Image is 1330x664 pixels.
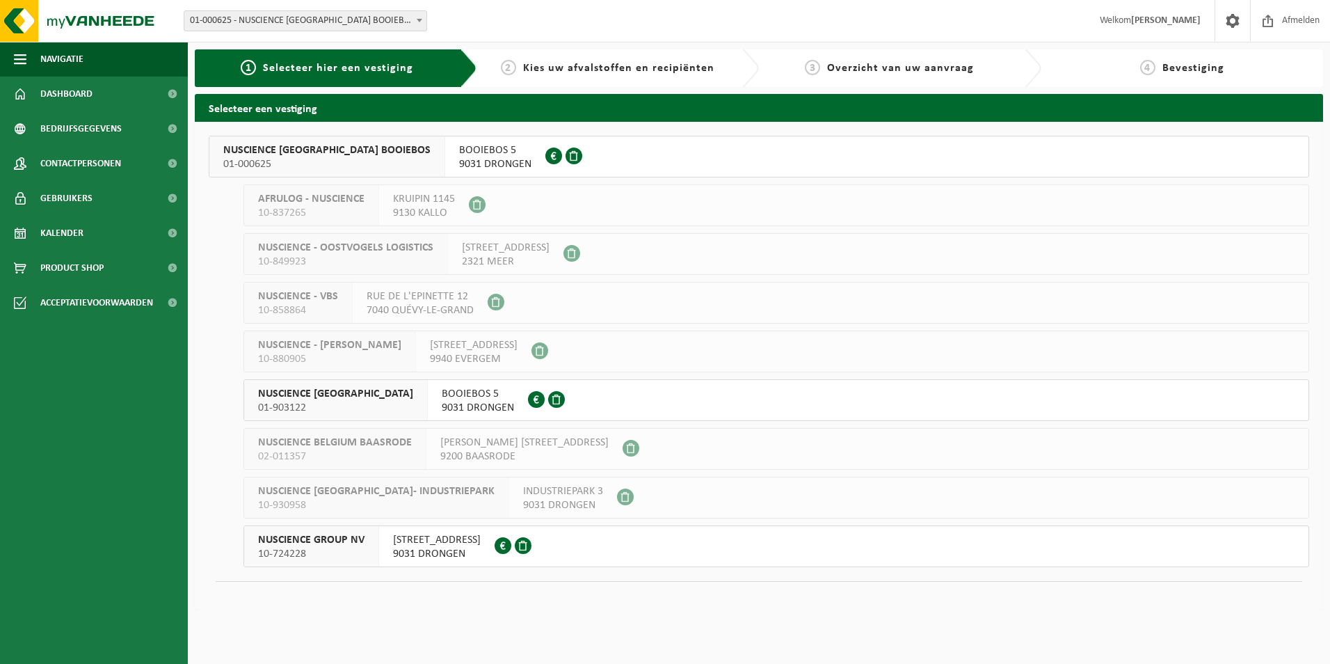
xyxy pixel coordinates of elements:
[258,533,364,547] span: NUSCIENCE GROUP NV
[258,387,413,401] span: NUSCIENCE [GEOGRAPHIC_DATA]
[393,547,481,561] span: 9031 DRONGEN
[258,547,364,561] span: 10-724228
[184,10,427,31] span: 01-000625 - NUSCIENCE BELGIUM BOOIEBOS - DRONGEN
[223,143,431,157] span: NUSCIENCE [GEOGRAPHIC_DATA] BOOIEBOS
[367,303,474,317] span: 7040 QUÉVY-LE-GRAND
[258,498,495,512] span: 10-930958
[440,450,609,464] span: 9200 BAASRODE
[241,60,256,75] span: 1
[258,255,433,269] span: 10-849923
[40,146,121,181] span: Contactpersonen
[184,11,426,31] span: 01-000625 - NUSCIENCE BELGIUM BOOIEBOS - DRONGEN
[393,533,481,547] span: [STREET_ADDRESS]
[501,60,516,75] span: 2
[442,387,514,401] span: BOOIEBOS 5
[40,77,93,111] span: Dashboard
[459,157,531,171] span: 9031 DRONGEN
[1140,60,1155,75] span: 4
[243,525,1309,567] button: NUSCIENCE GROUP NV 10-724228 [STREET_ADDRESS]9031 DRONGEN
[367,290,474,303] span: RUE DE L'EPINETTE 12
[258,450,412,464] span: 02-011357
[258,352,401,366] span: 10-880905
[258,338,401,352] span: NUSCIENCE - [PERSON_NAME]
[40,251,104,285] span: Product Shop
[40,181,93,216] span: Gebruikers
[258,303,338,317] span: 10-858864
[805,60,820,75] span: 3
[258,401,413,415] span: 01-903122
[243,379,1309,421] button: NUSCIENCE [GEOGRAPHIC_DATA] 01-903122 BOOIEBOS 59031 DRONGEN
[430,352,518,366] span: 9940 EVERGEM
[827,63,974,74] span: Overzicht van uw aanvraag
[442,401,514,415] span: 9031 DRONGEN
[393,206,455,220] span: 9130 KALLO
[258,436,412,450] span: NUSCIENCE BELGIUM BAASRODE
[459,143,531,157] span: BOOIEBOS 5
[440,436,609,450] span: [PERSON_NAME] [STREET_ADDRESS]
[223,157,431,171] span: 01-000625
[40,285,153,320] span: Acceptatievoorwaarden
[195,94,1323,121] h2: Selecteer een vestiging
[258,241,433,255] span: NUSCIENCE - OOSTVOGELS LOGISTICS
[523,498,603,512] span: 9031 DRONGEN
[258,192,364,206] span: AFRULOG - NUSCIENCE
[258,290,338,303] span: NUSCIENCE - VBS
[40,111,122,146] span: Bedrijfsgegevens
[462,255,550,269] span: 2321 MEER
[1162,63,1224,74] span: Bevestiging
[523,484,603,498] span: INDUSTRIEPARK 3
[523,63,714,74] span: Kies uw afvalstoffen en recipiënten
[393,192,455,206] span: KRUIPIN 1145
[462,241,550,255] span: [STREET_ADDRESS]
[263,63,413,74] span: Selecteer hier een vestiging
[1131,15,1201,26] strong: [PERSON_NAME]
[258,484,495,498] span: NUSCIENCE [GEOGRAPHIC_DATA]- INDUSTRIEPARK
[209,136,1309,177] button: NUSCIENCE [GEOGRAPHIC_DATA] BOOIEBOS 01-000625 BOOIEBOS 59031 DRONGEN
[430,338,518,352] span: [STREET_ADDRESS]
[258,206,364,220] span: 10-837265
[40,42,83,77] span: Navigatie
[40,216,83,251] span: Kalender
